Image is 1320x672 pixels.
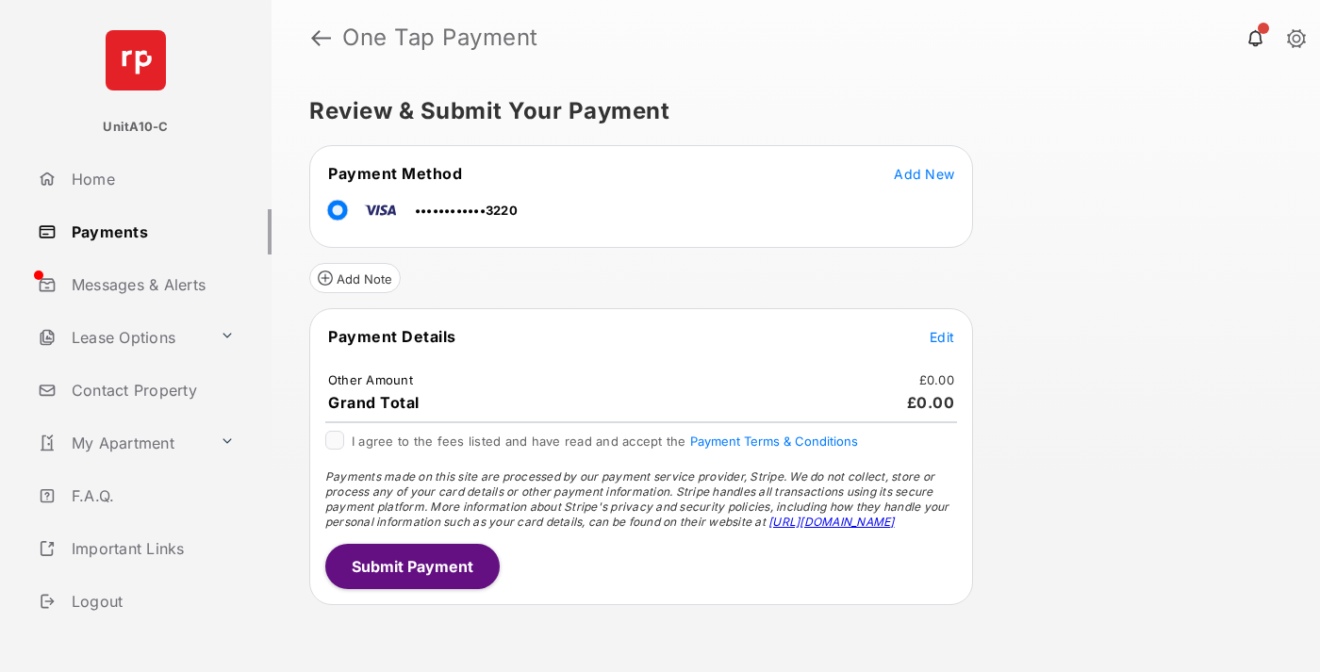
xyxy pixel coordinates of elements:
[30,209,272,254] a: Payments
[894,164,954,183] button: Add New
[690,434,858,449] button: I agree to the fees listed and have read and accept the
[415,203,518,218] span: ••••••••••••3220
[30,262,272,307] a: Messages & Alerts
[309,263,401,293] button: Add Note
[30,526,242,571] a: Important Links
[30,368,272,413] a: Contact Property
[30,156,272,202] a: Home
[325,544,500,589] button: Submit Payment
[325,469,949,529] span: Payments made on this site are processed by our payment service provider, Stripe. We do not colle...
[930,327,954,346] button: Edit
[328,164,462,183] span: Payment Method
[352,434,858,449] span: I agree to the fees listed and have read and accept the
[930,329,954,345] span: Edit
[103,118,168,137] p: UnitA10-C
[309,100,1267,123] h5: Review & Submit Your Payment
[106,30,166,90] img: svg+xml;base64,PHN2ZyB4bWxucz0iaHR0cDovL3d3dy53My5vcmcvMjAwMC9zdmciIHdpZHRoPSI2NCIgaGVpZ2h0PSI2NC...
[30,579,272,624] a: Logout
[342,26,538,49] strong: One Tap Payment
[918,371,955,388] td: £0.00
[768,515,894,529] a: [URL][DOMAIN_NAME]
[327,371,414,388] td: Other Amount
[30,473,272,518] a: F.A.Q.
[30,315,212,360] a: Lease Options
[328,327,456,346] span: Payment Details
[907,393,955,412] span: £0.00
[894,166,954,182] span: Add New
[328,393,420,412] span: Grand Total
[30,420,212,466] a: My Apartment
